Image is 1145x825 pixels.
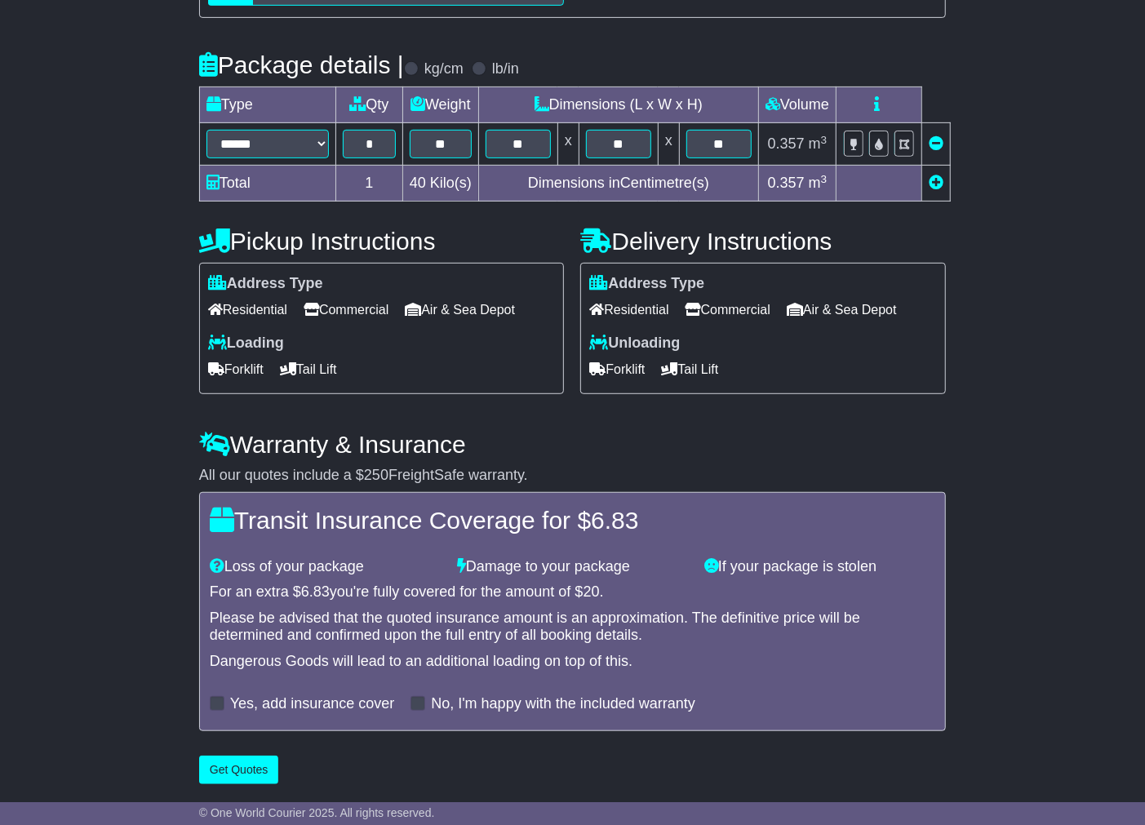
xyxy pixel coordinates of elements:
[364,467,388,483] span: 250
[768,135,805,152] span: 0.357
[478,166,758,202] td: Dimensions in Centimetre(s)
[478,87,758,123] td: Dimensions (L x W x H)
[301,583,330,600] span: 6.83
[589,335,680,353] label: Unloading
[199,51,404,78] h4: Package details |
[589,297,668,322] span: Residential
[199,228,565,255] h4: Pickup Instructions
[768,175,805,191] span: 0.357
[199,87,335,123] td: Type
[424,60,464,78] label: kg/cm
[580,228,946,255] h4: Delivery Instructions
[199,166,335,202] td: Total
[210,583,935,601] div: For an extra $ you're fully covered for the amount of $ .
[199,806,435,819] span: © One World Courier 2025. All rights reserved.
[230,695,394,713] label: Yes, add insurance cover
[335,166,402,202] td: 1
[658,123,679,166] td: x
[584,583,600,600] span: 20
[208,357,264,382] span: Forklift
[821,173,828,185] sup: 3
[821,134,828,146] sup: 3
[335,87,402,123] td: Qty
[787,297,897,322] span: Air & Sea Depot
[199,467,946,485] div: All our quotes include a $ FreightSafe warranty.
[758,87,836,123] td: Volume
[410,175,426,191] span: 40
[589,357,645,382] span: Forklift
[402,166,478,202] td: Kilo(s)
[280,357,337,382] span: Tail Lift
[809,135,828,152] span: m
[304,297,388,322] span: Commercial
[492,60,519,78] label: lb/in
[449,558,696,576] div: Damage to your package
[402,87,478,123] td: Weight
[405,297,515,322] span: Air & Sea Depot
[696,558,943,576] div: If your package is stolen
[589,275,704,293] label: Address Type
[591,507,638,534] span: 6.83
[686,297,770,322] span: Commercial
[929,175,943,191] a: Add new item
[809,175,828,191] span: m
[199,431,946,458] h4: Warranty & Insurance
[557,123,579,166] td: x
[202,558,449,576] div: Loss of your package
[208,335,284,353] label: Loading
[929,135,943,152] a: Remove this item
[661,357,718,382] span: Tail Lift
[208,275,323,293] label: Address Type
[199,756,279,784] button: Get Quotes
[210,653,935,671] div: Dangerous Goods will lead to an additional loading on top of this.
[208,297,287,322] span: Residential
[210,507,935,534] h4: Transit Insurance Coverage for $
[431,695,695,713] label: No, I'm happy with the included warranty
[210,610,935,645] div: Please be advised that the quoted insurance amount is an approximation. The definitive price will...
